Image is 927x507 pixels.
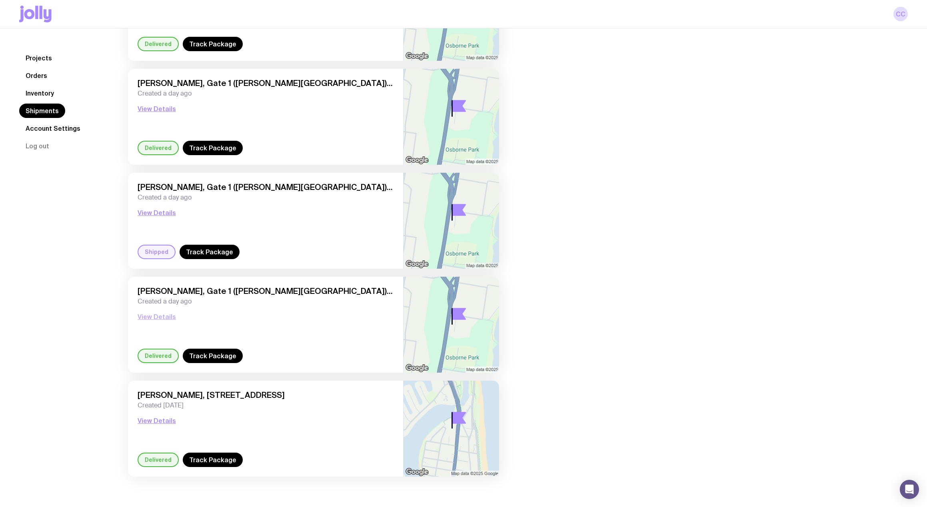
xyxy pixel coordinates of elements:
a: Track Package [183,141,243,155]
a: CC [893,7,908,21]
a: Inventory [19,86,60,100]
div: Delivered [138,349,179,363]
div: Delivered [138,453,179,467]
span: Created a day ago [138,194,394,202]
span: Created a day ago [138,297,394,305]
div: Delivered [138,37,179,51]
button: View Details [138,208,176,218]
span: [PERSON_NAME], [STREET_ADDRESS] [138,390,394,400]
button: View Details [138,312,176,321]
span: [PERSON_NAME], Gate 1 ([PERSON_NAME][GEOGRAPHIC_DATA]) [STREET_ADDRESS] [138,286,394,296]
span: [PERSON_NAME], Gate 1 ([PERSON_NAME][GEOGRAPHIC_DATA]) [STREET_ADDRESS] [138,182,394,192]
a: Track Package [180,245,240,259]
span: [PERSON_NAME], Gate 1 ([PERSON_NAME][GEOGRAPHIC_DATA]) [STREET_ADDRESS] [138,78,394,88]
a: Projects [19,51,58,65]
a: Account Settings [19,121,87,136]
a: Track Package [183,37,243,51]
a: Track Package [183,453,243,467]
button: Log out [19,139,56,153]
div: Delivered [138,141,179,155]
img: staticmap [404,69,499,165]
button: View Details [138,104,176,114]
div: Shipped [138,245,176,259]
img: staticmap [404,173,499,269]
a: Shipments [19,104,65,118]
button: View Details [138,416,176,425]
a: Track Package [183,349,243,363]
a: Orders [19,68,54,83]
img: staticmap [404,381,499,477]
div: Open Intercom Messenger [900,480,919,499]
span: Created [DATE] [138,401,394,409]
span: Created a day ago [138,90,394,98]
img: staticmap [404,277,499,373]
